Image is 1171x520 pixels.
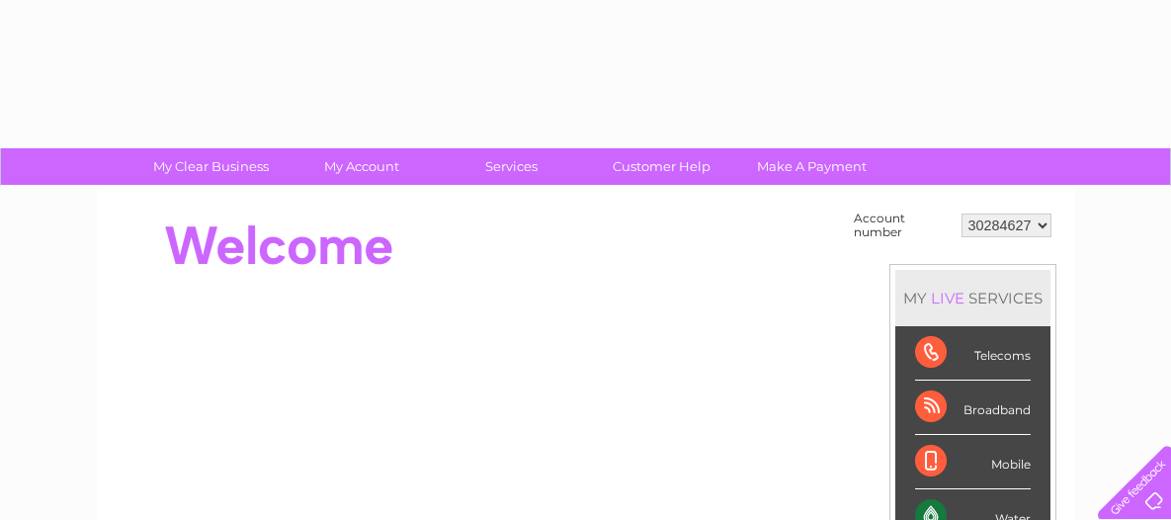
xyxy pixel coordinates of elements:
[580,148,743,185] a: Customer Help
[895,270,1050,326] div: MY SERVICES
[915,381,1031,435] div: Broadband
[849,207,957,244] td: Account number
[915,326,1031,381] div: Telecoms
[915,435,1031,489] div: Mobile
[730,148,893,185] a: Make A Payment
[129,148,293,185] a: My Clear Business
[280,148,443,185] a: My Account
[430,148,593,185] a: Services
[927,289,968,307] div: LIVE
